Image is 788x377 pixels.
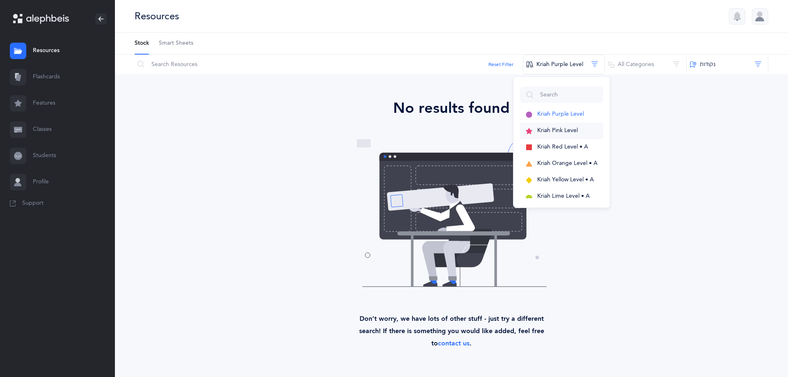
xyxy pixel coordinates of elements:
span: Kriah Purple Level [537,111,584,117]
span: Kriah Pink Level [537,127,578,134]
button: Kriah Yellow Level • A [520,172,603,188]
span: Kriah Red Level • A [537,144,588,150]
button: Reset Filter [488,61,513,68]
button: Kriah Orange Level • A [520,155,603,172]
button: Kriah Red Level • A [520,139,603,155]
input: Search [520,87,603,103]
span: Kriah Yellow Level • A [537,176,594,183]
span: Smart Sheets [159,39,193,48]
div: No results found [138,97,765,119]
button: Kriah Pink Level [520,123,603,139]
button: ‫נקודות‬ [686,55,768,74]
button: Kriah Purple Level [523,55,605,74]
button: Kriah Green Level • A [520,205,603,221]
span: Support [22,199,44,208]
button: Kriah Lime Level • A [520,188,603,205]
div: Don’t worry, we have lots of other stuff - just try a different search! If there is something you... [348,290,555,350]
div: Resources [135,9,179,23]
button: Kriah Purple Level [520,106,603,123]
a: contact us [438,340,470,347]
span: Kriah Lime Level • A [537,193,590,199]
img: no-resources-found.svg [354,136,549,290]
button: All Categories [605,55,687,74]
input: Search Resources [134,55,523,74]
span: Kriah Orange Level • A [537,160,598,167]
